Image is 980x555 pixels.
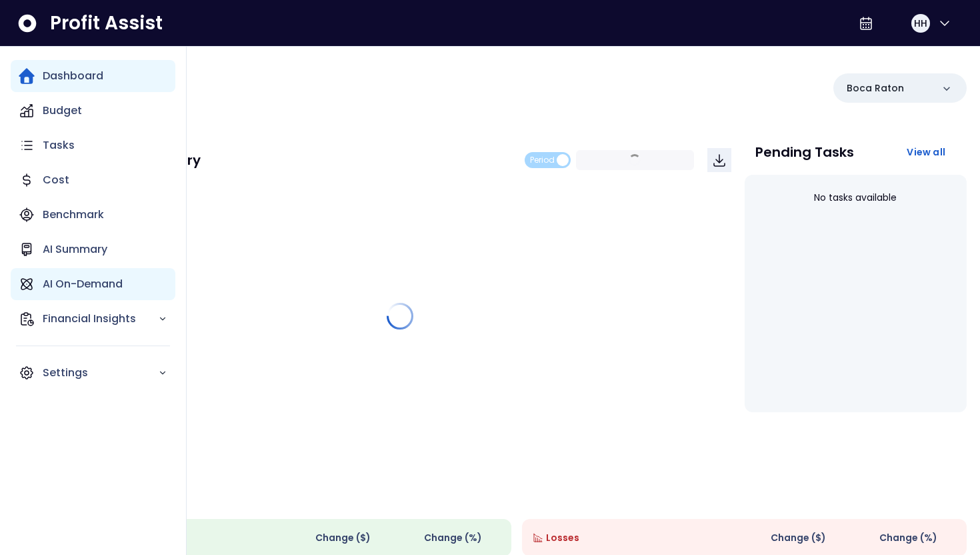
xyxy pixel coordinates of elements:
[43,241,107,257] p: AI Summary
[50,11,163,35] span: Profit Assist
[907,145,945,159] span: View all
[43,172,69,188] p: Cost
[43,207,104,223] p: Benchmark
[43,68,103,84] p: Dashboard
[755,145,854,159] p: Pending Tasks
[43,276,123,292] p: AI On-Demand
[424,531,482,545] span: Change (%)
[707,148,731,172] button: Download
[771,531,826,545] span: Change ( $ )
[896,140,956,164] button: View all
[43,311,158,327] p: Financial Insights
[315,531,371,545] span: Change ( $ )
[879,531,937,545] span: Change (%)
[43,137,75,153] p: Tasks
[847,81,904,95] p: Boca Raton
[67,490,967,503] p: Wins & Losses
[546,531,579,545] span: Losses
[914,17,927,30] span: HH
[755,180,957,215] div: No tasks available
[43,103,82,119] p: Budget
[43,365,158,381] p: Settings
